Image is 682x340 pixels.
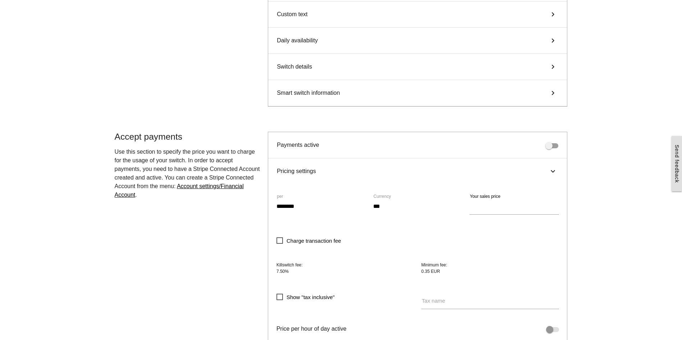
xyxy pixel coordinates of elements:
[277,89,340,97] span: Smart switch information
[374,193,391,200] label: Currency
[422,297,445,305] label: Tax name
[549,166,557,177] i: keyboard_arrow_right
[277,62,312,71] span: Switch details
[276,293,335,302] span: Show "tax inclusive"
[277,10,307,19] span: Custom text
[277,193,283,200] label: per
[276,269,289,274] span: 7.50%
[548,62,558,71] i: keyboard_arrow_right
[548,89,558,97] i: keyboard_arrow_right
[115,183,244,198] a: /
[276,262,303,267] span: Killswitch fee:
[672,136,682,191] a: Send feedback
[548,10,558,19] i: keyboard_arrow_right
[115,149,260,189] span: Use this section to specify the price you want to charge for the usage of your switch. In order t...
[421,262,447,267] span: Minimum fee:
[115,148,261,199] p: .
[177,183,219,189] span: Account settings
[277,36,318,45] span: Daily availability
[276,326,347,332] span: Price per hour of day active
[421,269,440,274] span: 0.35 EUR
[548,36,558,45] i: keyboard_arrow_right
[277,167,316,176] span: Pricing settings
[115,132,183,141] span: Accept payments
[277,142,319,148] span: Payments active
[470,193,500,200] label: Your sales price
[276,236,341,245] span: Charge transaction fee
